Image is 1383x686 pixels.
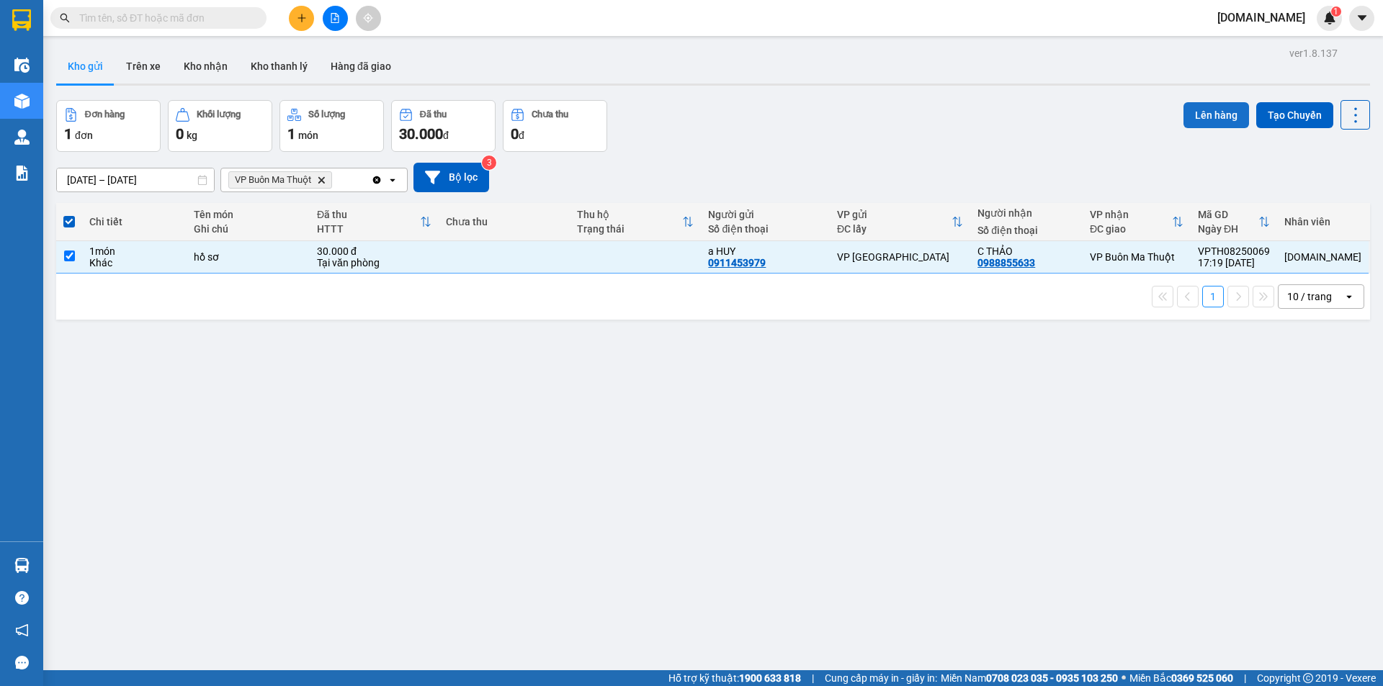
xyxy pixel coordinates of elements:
span: đ [443,130,449,141]
div: 30.000 đ [317,245,431,257]
th: Toggle SortBy [310,203,439,241]
div: VP Buôn Ma Thuột [1090,251,1183,263]
button: Chưa thu0đ [503,100,607,152]
svg: Delete [317,176,326,184]
div: Người nhận [977,207,1075,219]
div: VPTH08250069 [1198,245,1270,257]
img: warehouse-icon [14,58,30,73]
button: 1 [1202,286,1224,307]
span: file-add [330,13,340,23]
div: C THẢO [977,245,1075,257]
button: Hàng đã giao [319,49,403,84]
div: 17:19 [DATE] [1198,257,1270,268]
div: Chưa thu [446,216,563,227]
div: Đã thu [420,109,447,119]
div: 1 món [89,245,179,257]
button: Kho gửi [56,49,115,84]
div: a HUY [708,245,823,257]
div: Đơn hàng [85,109,125,119]
button: Lên hàng [1183,102,1249,128]
div: Ngày ĐH [1198,223,1258,235]
div: Tên món [194,209,303,220]
span: 1 [64,125,72,143]
div: 0988855633 [977,257,1035,268]
span: [DOMAIN_NAME] [1206,9,1317,27]
div: ĐC giao [1090,223,1172,235]
th: Toggle SortBy [570,203,701,241]
svg: Clear all [371,174,382,186]
img: logo-vxr [12,9,31,31]
button: caret-down [1349,6,1374,31]
div: Số điện thoại [977,225,1075,236]
button: file-add [323,6,348,31]
svg: open [1343,291,1355,302]
div: tu.bb [1284,251,1361,263]
span: đ [519,130,524,141]
strong: 0708 023 035 - 0935 103 250 [986,672,1118,684]
span: Cung cấp máy in - giấy in: [825,670,937,686]
div: Trạng thái [577,223,682,235]
span: | [1244,670,1246,686]
div: ĐC lấy [837,223,952,235]
span: caret-down [1356,12,1369,24]
div: HTTT [317,223,420,235]
span: Miền Bắc [1129,670,1233,686]
div: Số lượng [308,109,345,119]
span: search [60,13,70,23]
div: Chi tiết [89,216,179,227]
button: Đơn hàng1đơn [56,100,161,152]
button: plus [289,6,314,31]
span: environment [99,96,109,106]
button: Tạo Chuyến [1256,102,1333,128]
img: warehouse-icon [14,558,30,573]
span: 1 [1333,6,1338,17]
div: Chưa thu [532,109,568,119]
img: solution-icon [14,166,30,181]
div: Số điện thoại [708,223,823,235]
th: Toggle SortBy [830,203,970,241]
span: notification [15,623,29,637]
th: Toggle SortBy [1191,203,1277,241]
span: message [15,656,29,669]
div: Người gửi [708,209,823,220]
span: món [298,130,318,141]
div: Đã thu [317,209,420,220]
button: Kho thanh lý [239,49,319,84]
span: đơn [75,130,93,141]
input: Selected VP Buôn Ma Thuột. [335,173,336,187]
span: Hỗ trợ kỹ thuật: [668,670,801,686]
li: BB Limousine [7,7,209,35]
div: ver 1.8.137 [1289,45,1338,61]
div: Tại văn phòng [317,257,431,268]
img: warehouse-icon [14,130,30,145]
span: plus [297,13,307,23]
button: Trên xe [115,49,172,84]
input: Tìm tên, số ĐT hoặc mã đơn [79,10,249,26]
li: VP VP [GEOGRAPHIC_DATA] [7,61,99,109]
sup: 3 [482,155,496,170]
img: icon-new-feature [1323,12,1336,24]
span: 0 [176,125,184,143]
span: aim [363,13,373,23]
span: question-circle [15,591,29,605]
svg: open [387,174,398,186]
span: copyright [1303,673,1313,683]
strong: 1900 633 818 [739,672,801,684]
th: Toggle SortBy [1083,203,1191,241]
span: VP Buôn Ma Thuột [235,174,311,186]
span: 1 [287,125,295,143]
div: 0911453979 [708,257,766,268]
span: 0 [511,125,519,143]
button: Số lượng1món [279,100,384,152]
div: Nhân viên [1284,216,1361,227]
strong: 0369 525 060 [1171,672,1233,684]
div: Ghi chú [194,223,303,235]
button: Khối lượng0kg [168,100,272,152]
div: Mã GD [1198,209,1258,220]
span: kg [187,130,197,141]
input: Select a date range. [57,168,214,191]
button: Kho nhận [172,49,239,84]
div: Khác [89,257,179,268]
button: Đã thu30.000đ [391,100,496,152]
span: ⚪️ [1122,675,1126,681]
